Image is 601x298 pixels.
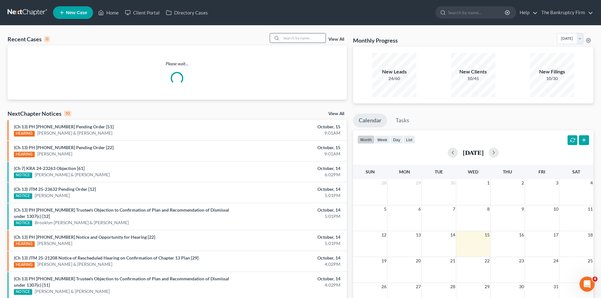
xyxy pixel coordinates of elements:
h3: Monthly Progress [353,37,398,44]
a: [PERSON_NAME] [37,151,72,157]
span: 23 [518,257,525,265]
span: 10 [553,205,559,213]
div: 6:02PM [236,172,340,178]
div: October, 14 [236,165,340,172]
span: New Case [66,10,87,15]
div: HEARING [14,131,35,137]
span: 4 [592,277,598,282]
a: The Bankruptcy Firm [538,7,593,18]
span: 22 [484,257,490,265]
div: October, 15 [236,124,340,130]
div: NextChapter Notices [8,110,71,117]
a: (Ch 13) JTM 25-21208 Notice of Rescheduled Hearing on Confirmation of Chapter 13 Plan [29] [14,255,198,260]
div: 0 [44,36,50,42]
span: 17 [553,231,559,239]
span: 9 [521,205,525,213]
span: Fri [539,169,545,174]
span: Mon [399,169,410,174]
div: October, 14 [236,276,340,282]
div: 24/60 [372,75,416,82]
div: NOTICE [14,220,32,226]
a: Home [95,7,122,18]
div: NOTICE [14,289,32,295]
span: Wed [468,169,478,174]
div: 10/30 [530,75,574,82]
div: 10/45 [451,75,495,82]
div: HEARING [14,241,35,247]
span: 20 [415,257,421,265]
div: October, 14 [236,255,340,261]
span: 28 [381,179,387,187]
span: 4 [590,179,593,187]
div: 4:02PM [236,282,340,288]
div: October, 15 [236,144,340,151]
a: Tasks [390,114,415,127]
a: Help [516,7,538,18]
span: 6 [418,205,421,213]
span: Tue [435,169,443,174]
a: (Ch 13) PH [PHONE_NUMBER] Pending Order [51] [14,124,114,129]
span: 11 [587,205,593,213]
a: [PERSON_NAME] & [PERSON_NAME] [35,172,110,178]
span: Sat [572,169,580,174]
p: Please wait... [8,61,347,67]
button: list [403,135,415,144]
a: (Ch 13) PH [PHONE_NUMBER] Trustee's Objection to Confirmation of Plan and Recommendation of Dismi... [14,276,229,288]
div: 4:02PM [236,261,340,267]
span: 28 [450,283,456,290]
span: 19 [381,257,387,265]
a: Client Portal [122,7,163,18]
input: Search by name... [281,33,326,43]
a: Directory Cases [163,7,211,18]
span: 16 [518,231,525,239]
span: Sun [366,169,375,174]
a: View All [328,112,344,116]
a: [PERSON_NAME] & [PERSON_NAME] [35,288,110,295]
a: [PERSON_NAME] [37,240,72,247]
div: 5:01PM [236,192,340,199]
div: 9:01AM [236,130,340,136]
a: Brooklyn [PERSON_NAME] & [PERSON_NAME] [35,219,129,226]
div: NOTICE [14,172,32,178]
span: 15 [484,231,490,239]
span: 26 [381,283,387,290]
span: 30 [518,283,525,290]
div: New Leads [372,68,416,75]
span: 21 [450,257,456,265]
a: [PERSON_NAME] [35,192,70,199]
span: 27 [415,283,421,290]
div: New Clients [451,68,495,75]
span: 3 [555,179,559,187]
span: 12 [381,231,387,239]
div: October, 14 [236,207,340,213]
a: View All [328,37,344,42]
div: 10 [64,111,71,116]
div: Recent Cases [8,35,50,43]
a: (Ch 13) PH [PHONE_NUMBER] Trustee's Objection to Confirmation of Plan and Recommendation of Dismi... [14,207,229,219]
div: 5:01PM [236,240,340,247]
div: New Filings [530,68,574,75]
span: 18 [587,231,593,239]
a: [PERSON_NAME] & [PERSON_NAME] [37,130,112,136]
div: HEARING [14,152,35,157]
span: 8 [486,205,490,213]
button: week [374,135,390,144]
div: 9:01AM [236,151,340,157]
div: October, 14 [236,186,340,192]
div: October, 14 [236,234,340,240]
a: (Ch 13) PH [PHONE_NUMBER] Pending Order [22] [14,145,114,150]
span: 2 [521,179,525,187]
span: 31 [553,283,559,290]
span: 13 [415,231,421,239]
input: Search by name... [448,7,506,18]
a: (Ch 13) JTM 25-23632 Pending Order [12] [14,186,96,192]
iframe: Intercom live chat [580,277,595,292]
a: (Ch 13) PH [PHONE_NUMBER] Notice and Opportunity for Hearing [22] [14,234,155,240]
div: NOTICE [14,193,32,199]
div: HEARING [14,262,35,268]
a: Calendar [353,114,387,127]
button: day [390,135,403,144]
span: 14 [450,231,456,239]
span: 29 [415,179,421,187]
span: 5 [383,205,387,213]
